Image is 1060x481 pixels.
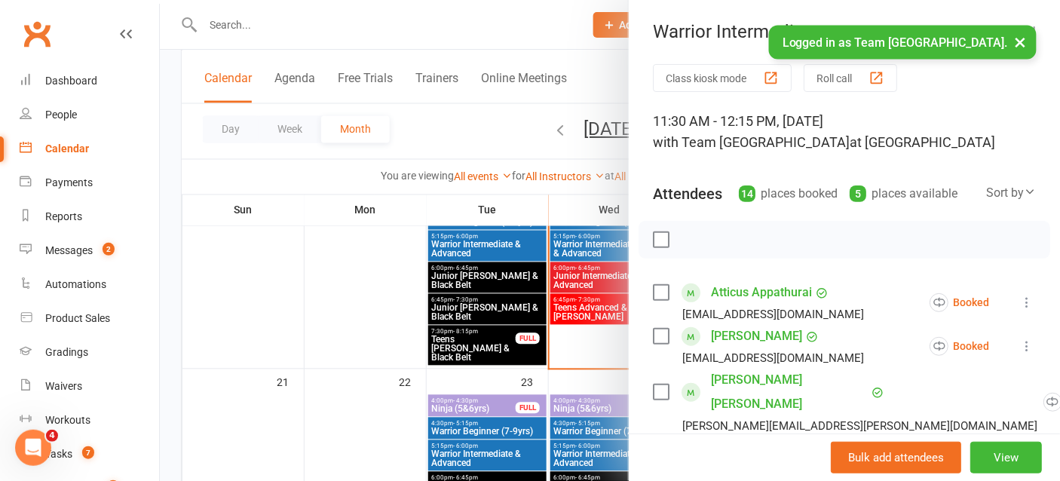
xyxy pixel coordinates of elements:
[850,134,995,150] span: at [GEOGRAPHIC_DATA]
[45,176,93,188] div: Payments
[20,234,159,268] a: Messages 2
[18,15,56,53] a: Clubworx
[930,337,989,356] div: Booked
[986,183,1036,203] div: Sort by
[20,335,159,369] a: Gradings
[45,448,72,460] div: Tasks
[682,416,1037,436] div: [PERSON_NAME][EMAIL_ADDRESS][PERSON_NAME][DOMAIN_NAME]
[45,109,77,121] div: People
[970,442,1042,473] button: View
[45,380,82,392] div: Waivers
[20,64,159,98] a: Dashboard
[45,210,82,222] div: Reports
[653,183,722,204] div: Attendees
[20,302,159,335] a: Product Sales
[103,243,115,256] span: 2
[682,305,864,324] div: [EMAIL_ADDRESS][DOMAIN_NAME]
[850,183,957,204] div: places available
[653,111,1036,153] div: 11:30 AM - 12:15 PM, [DATE]
[682,348,864,368] div: [EMAIL_ADDRESS][DOMAIN_NAME]
[739,185,755,202] div: 14
[20,437,159,471] a: Tasks 7
[15,430,51,466] iframe: Intercom live chat
[20,369,159,403] a: Waivers
[45,278,106,290] div: Automations
[20,98,159,132] a: People
[850,185,866,202] div: 5
[653,64,792,92] button: Class kiosk mode
[20,403,159,437] a: Workouts
[45,414,90,426] div: Workouts
[20,166,159,200] a: Payments
[45,75,97,87] div: Dashboard
[629,21,1060,42] div: Warrior Intermediate
[653,134,850,150] span: with Team [GEOGRAPHIC_DATA]
[20,268,159,302] a: Automations
[739,183,838,204] div: places booked
[20,200,159,234] a: Reports
[711,324,802,348] a: [PERSON_NAME]
[45,312,110,324] div: Product Sales
[45,142,89,155] div: Calendar
[711,368,868,416] a: [PERSON_NAME] [PERSON_NAME]
[804,64,897,92] button: Roll call
[1007,26,1034,58] button: ×
[45,244,93,256] div: Messages
[20,132,159,166] a: Calendar
[46,430,58,442] span: 4
[783,35,1008,50] span: Logged in as Team [GEOGRAPHIC_DATA].
[930,293,989,312] div: Booked
[82,446,94,459] span: 7
[45,346,88,358] div: Gradings
[831,442,961,473] button: Bulk add attendees
[711,280,812,305] a: Atticus Appathurai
